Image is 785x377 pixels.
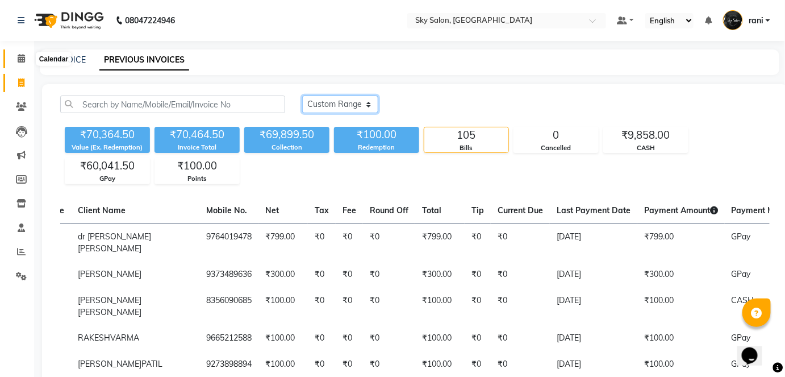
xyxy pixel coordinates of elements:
td: ₹0 [308,325,336,351]
td: 9764019478 [199,223,258,262]
td: ₹100.00 [258,288,308,325]
div: ₹100.00 [155,158,239,174]
td: ₹100.00 [415,288,465,325]
td: ₹0 [491,223,550,262]
td: ₹0 [308,288,336,325]
td: ₹0 [363,325,415,351]
span: Client Name [78,205,126,216]
span: Fee [343,205,356,216]
div: 0 [514,127,598,143]
td: ₹300.00 [637,262,725,288]
span: Payment Amount [644,205,718,216]
span: CASH [732,295,754,305]
td: ₹0 [363,223,415,262]
td: 9665212588 [199,325,258,351]
input: Search by Name/Mobile/Email/Invoice No [60,96,285,113]
span: [PERSON_NAME] [78,243,141,254]
span: RAKESH [78,333,110,343]
div: Collection [244,143,329,152]
td: ₹0 [491,288,550,325]
img: rani [723,10,743,30]
td: [DATE] [550,223,637,262]
td: [DATE] [550,288,637,325]
div: ₹9,858.00 [604,127,688,143]
div: ₹70,464.50 [155,127,240,143]
div: CASH [604,143,688,153]
div: ₹70,364.50 [65,127,150,143]
div: Points [155,174,239,184]
div: 105 [424,127,508,143]
span: [PERSON_NAME] [78,295,141,305]
td: ₹799.00 [637,223,725,262]
a: PREVIOUS INVOICES [99,50,189,71]
div: Value (Ex. Redemption) [65,143,150,152]
div: Redemption [334,143,419,152]
img: logo [29,5,107,36]
td: 8356090685 [199,288,258,325]
span: GPay [732,231,751,242]
td: ₹100.00 [637,288,725,325]
span: rani [749,15,763,27]
div: Cancelled [514,143,598,153]
div: Calendar [36,52,71,66]
span: PATIL [141,359,162,369]
div: ₹100.00 [334,127,419,143]
span: Last Payment Date [557,205,630,216]
div: Bills [424,143,508,153]
td: ₹0 [465,288,491,325]
span: GPay [732,333,751,343]
div: GPay [65,174,149,184]
iframe: chat widget [737,332,774,366]
span: Net [265,205,279,216]
td: ₹0 [308,223,336,262]
span: dr [PERSON_NAME] [78,231,151,242]
span: [PERSON_NAME] [78,269,141,279]
div: ₹69,899.50 [244,127,329,143]
td: ₹100.00 [637,325,725,351]
span: Mobile No. [206,205,247,216]
td: 9373489636 [199,262,258,288]
td: [DATE] [550,262,637,288]
td: ₹0 [336,262,363,288]
td: [DATE] [550,325,637,351]
span: Round Off [370,205,408,216]
div: ₹60,041.50 [65,158,149,174]
span: GPay [732,359,751,369]
td: ₹0 [465,262,491,288]
td: ₹100.00 [258,325,308,351]
td: ₹0 [363,262,415,288]
td: ₹799.00 [415,223,465,262]
td: ₹0 [491,325,550,351]
td: ₹0 [491,262,550,288]
td: ₹300.00 [258,262,308,288]
td: ₹100.00 [415,325,465,351]
span: Current Due [498,205,543,216]
span: [PERSON_NAME] [78,307,141,317]
span: Tax [315,205,329,216]
span: Total [422,205,441,216]
td: ₹0 [336,288,363,325]
td: ₹799.00 [258,223,308,262]
div: Invoice Total [155,143,240,152]
span: [PERSON_NAME] [78,359,141,369]
b: 08047224946 [125,5,175,36]
span: VARMA [110,333,139,343]
td: ₹0 [308,262,336,288]
td: ₹0 [363,288,415,325]
span: Tip [471,205,484,216]
td: ₹0 [336,223,363,262]
td: ₹0 [465,223,491,262]
td: ₹300.00 [415,262,465,288]
span: GPay [732,269,751,279]
td: ₹0 [336,325,363,351]
td: ₹0 [465,325,491,351]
